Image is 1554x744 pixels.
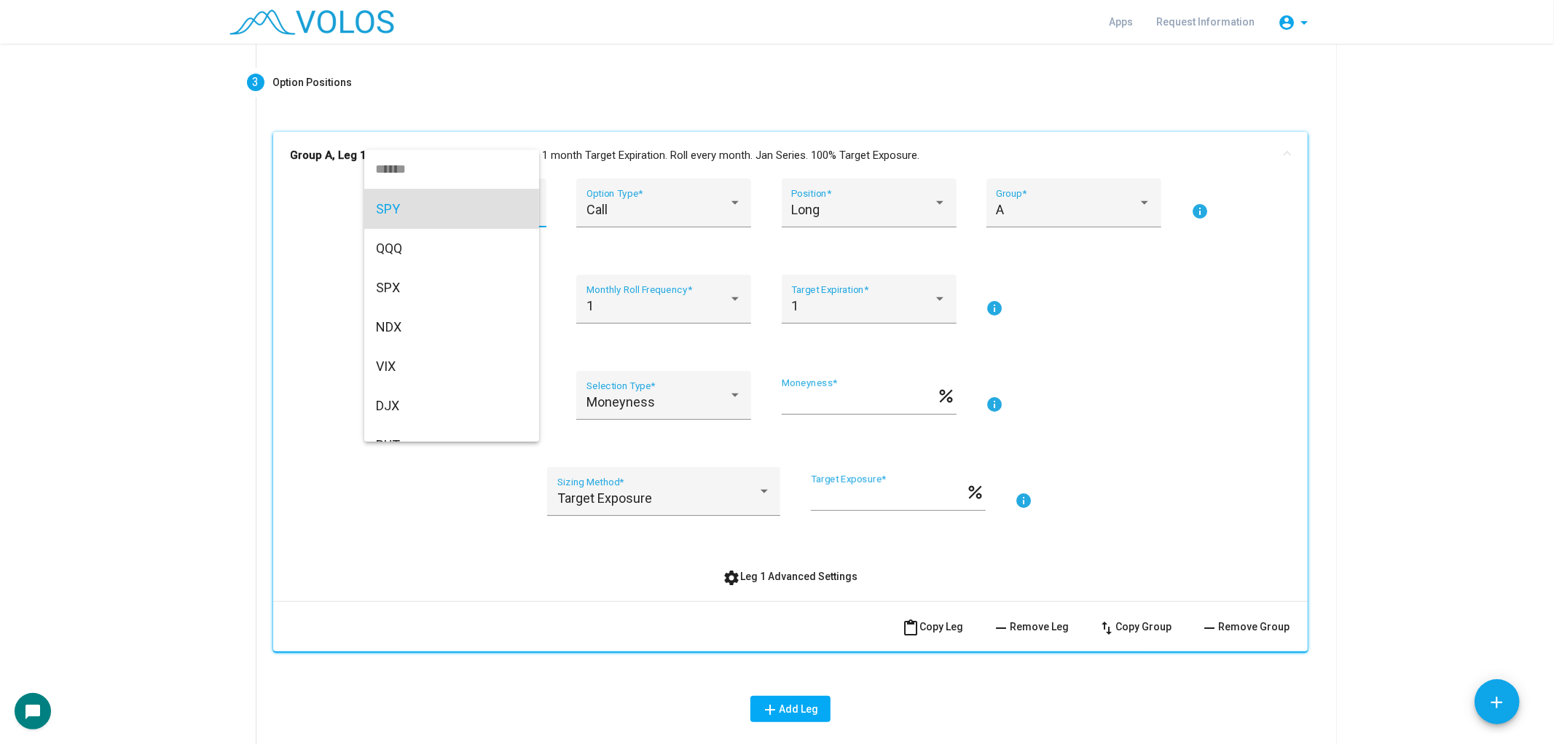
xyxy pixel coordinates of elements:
[376,189,527,229] span: SPY
[376,386,527,426] span: DJX
[376,347,527,386] span: VIX
[376,308,527,347] span: NDX
[364,149,539,189] input: dropdown search
[376,426,527,465] span: RUT
[376,268,527,308] span: SPX
[376,229,527,268] span: QQQ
